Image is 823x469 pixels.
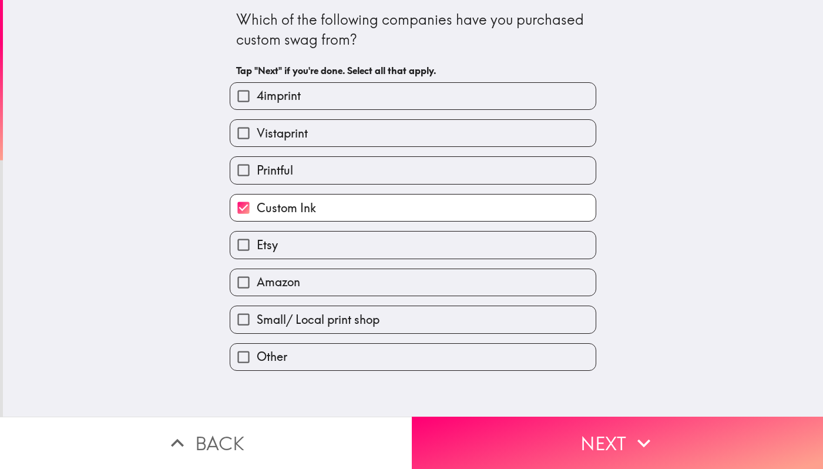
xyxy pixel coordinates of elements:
[230,232,596,258] button: Etsy
[257,162,293,179] span: Printful
[230,120,596,146] button: Vistaprint
[257,274,300,290] span: Amazon
[257,200,316,216] span: Custom Ink
[230,344,596,370] button: Other
[257,349,287,365] span: Other
[230,306,596,333] button: Small/ Local print shop
[257,237,278,253] span: Etsy
[230,83,596,109] button: 4imprint
[257,88,301,104] span: 4imprint
[236,10,590,49] div: Which of the following companies have you purchased custom swag from?
[257,125,308,142] span: Vistaprint
[230,157,596,183] button: Printful
[230,269,596,296] button: Amazon
[257,311,379,328] span: Small/ Local print shop
[236,64,590,77] h6: Tap "Next" if you're done. Select all that apply.
[230,195,596,221] button: Custom Ink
